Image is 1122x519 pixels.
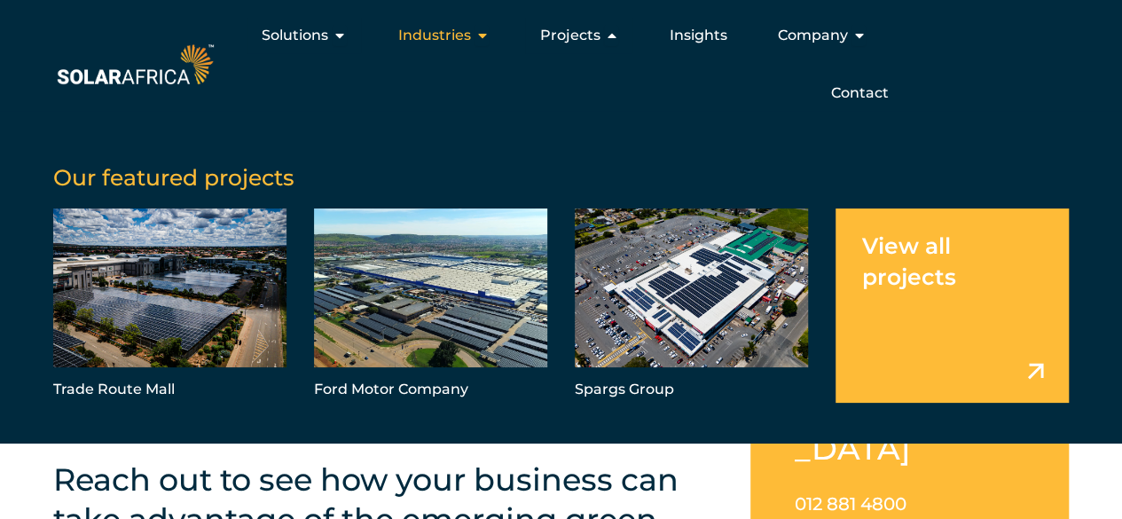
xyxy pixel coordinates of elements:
[217,18,902,111] nav: Menu
[830,83,888,104] a: Contact
[836,208,1069,403] a: View all projects
[262,25,328,46] span: Solutions
[53,164,1069,191] h5: Our featured projects
[217,18,902,111] div: Menu Toggle
[539,25,600,46] span: Projects
[777,25,847,46] span: Company
[795,493,906,515] a: 012 881 4800
[669,25,726,46] a: Insights
[53,208,286,403] a: Trade Route Mall
[397,25,470,46] span: Industries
